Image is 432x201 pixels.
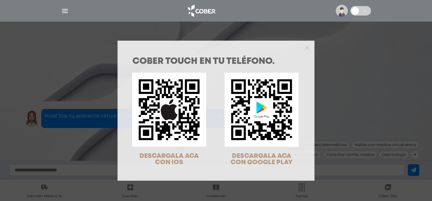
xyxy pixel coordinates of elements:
[305,44,309,50] button: Close
[132,73,206,147] img: qr-code
[225,73,299,147] img: qr-code
[139,153,199,165] span: DESCARGALA ACA CON IOS
[231,153,293,165] span: DESCARGALA ACA CON GOOGLE PLAY
[132,57,300,66] h1: COBER TOUCH en tu teléfono.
